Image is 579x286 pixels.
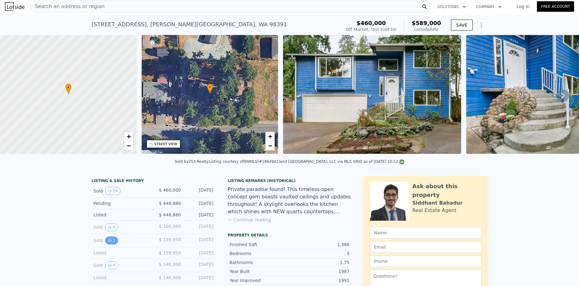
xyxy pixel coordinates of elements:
[509,3,537,10] a: Log In
[159,262,181,267] span: $ 146,000
[65,84,71,90] span: •
[159,201,181,206] span: $ 448,880
[30,3,105,10] span: Search an address or region
[289,277,350,284] div: 1991
[186,250,213,256] div: [DATE]
[229,259,289,266] div: Bathrooms
[412,199,463,207] div: Siddhant Bahadur
[175,159,209,164] div: Sold by 253 Realty .
[265,141,275,150] a: Zoom out
[105,223,118,231] button: View historical data
[186,223,213,231] div: [DATE]
[186,236,213,245] div: [DATE]
[186,187,213,195] div: [DATE]
[229,277,289,284] div: Year Improved
[93,212,148,218] div: Listed
[228,217,271,223] button: Continue reading
[65,84,71,94] div: •
[289,268,350,275] div: 1987
[186,212,213,218] div: [DATE]
[127,142,131,149] span: −
[186,261,213,269] div: [DATE]
[412,26,441,32] div: Lotside ARV
[346,26,397,32] div: Off Market, last sold for
[370,227,481,239] input: Name
[93,187,148,195] div: Sold
[432,1,471,12] button: Solutions
[186,200,213,206] div: [DATE]
[5,2,24,11] img: Lotside
[105,187,120,195] button: View historical data
[159,237,181,242] span: $ 159,950
[92,20,287,29] div: [STREET_ADDRESS] , [PERSON_NAME][GEOGRAPHIC_DATA] , WA 98391
[93,275,148,281] div: Listed
[93,223,148,231] div: Sold
[93,261,148,269] div: Sold
[471,1,507,12] button: Company
[412,20,441,26] span: $589,000
[399,159,404,164] img: NWMLS Logo
[229,241,289,248] div: Finished Sqft
[537,1,574,12] a: Free Account
[370,241,481,253] input: Email
[289,250,350,257] div: 3
[159,224,181,229] span: $ 186,085
[159,188,181,193] span: $ 460,000
[289,241,350,248] div: 1,386
[265,132,275,141] a: Zoom in
[412,182,481,199] div: Ask about this property
[93,200,148,206] div: Pending
[268,142,272,149] span: −
[228,233,351,238] div: Property details
[229,268,289,275] div: Year Built
[370,255,481,267] input: Phone
[93,236,148,245] div: Sold
[93,250,148,256] div: Listed
[228,186,351,215] div: Private paradise found! This timeless open concept gem boasts vaulted ceilings and updates throug...
[124,141,133,150] a: Zoom out
[92,178,215,184] div: LISTING & SALE HISTORY
[289,259,350,266] div: 1.75
[127,132,131,140] span: +
[283,35,461,154] img: Sale: 149186260 Parcel: 100825496
[159,275,181,280] span: $ 146,000
[159,250,181,255] span: $ 159,950
[124,132,133,141] a: Zoom in
[228,178,351,183] div: Listing Remarks (Historical)
[475,19,487,31] button: Show Options
[209,159,404,164] div: Listing courtesy of NWMLS (#1864941) and [GEOGRAPHIC_DATA], LLC via MLS GRID as of [DATE] 10:13
[229,250,289,257] div: Bedrooms
[159,212,181,217] span: $ 448,880
[105,236,118,245] button: View historical data
[268,132,272,140] span: +
[412,207,457,214] div: Real Estate Agent
[357,20,386,26] span: $460,000
[154,142,178,146] div: STREET VIEW
[451,19,473,31] button: SAVE
[207,84,213,94] div: •
[186,275,213,281] div: [DATE]
[207,84,213,90] span: •
[105,261,118,269] button: View historical data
